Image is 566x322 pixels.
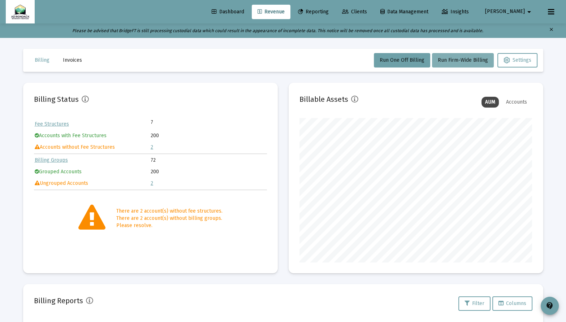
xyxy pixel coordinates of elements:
[258,9,285,15] span: Revenue
[35,57,49,63] span: Billing
[465,300,484,306] span: Filter
[151,144,153,150] a: 2
[485,9,525,15] span: [PERSON_NAME]
[525,5,533,19] mat-icon: arrow_drop_down
[298,9,329,15] span: Reporting
[116,208,222,215] div: There are 2 account(s) without fee structures.
[151,180,153,186] a: 2
[549,25,554,36] mat-icon: clear
[502,97,531,108] div: Accounts
[458,296,491,311] button: Filter
[11,5,29,19] img: Dashboard
[35,178,150,189] td: Ungrouped Accounts
[545,301,554,310] mat-icon: contact_support
[438,57,488,63] span: Run Firm-Wide Billing
[380,9,428,15] span: Data Management
[35,166,150,177] td: Grouped Accounts
[151,155,266,166] td: 72
[336,5,373,19] a: Clients
[35,157,68,163] a: Billing Groups
[476,4,542,19] button: [PERSON_NAME]
[116,222,222,229] div: Please resolve.
[72,28,483,33] i: Please be advised that BridgeFT is still processing custodial data which could result in the appe...
[504,57,531,63] span: Settings
[151,119,208,126] td: 7
[342,9,367,15] span: Clients
[498,300,526,306] span: Columns
[375,5,434,19] a: Data Management
[442,9,469,15] span: Insights
[497,53,537,68] button: Settings
[34,93,79,105] h2: Billing Status
[374,53,430,68] button: Run One Off Billing
[212,9,244,15] span: Dashboard
[432,53,494,68] button: Run Firm-Wide Billing
[35,142,150,153] td: Accounts without Fee Structures
[34,295,83,306] h2: Billing Reports
[492,296,532,311] button: Columns
[151,166,266,177] td: 200
[206,5,250,19] a: Dashboard
[151,130,266,141] td: 200
[481,97,499,108] div: AUM
[57,53,88,68] button: Invoices
[292,5,334,19] a: Reporting
[116,215,222,222] div: There are 2 account(s) without billing groups.
[252,5,290,19] a: Revenue
[63,57,82,63] span: Invoices
[436,5,475,19] a: Insights
[29,53,55,68] button: Billing
[35,130,150,141] td: Accounts with Fee Structures
[380,57,424,63] span: Run One Off Billing
[35,121,69,127] a: Fee Structures
[299,93,348,105] h2: Billable Assets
